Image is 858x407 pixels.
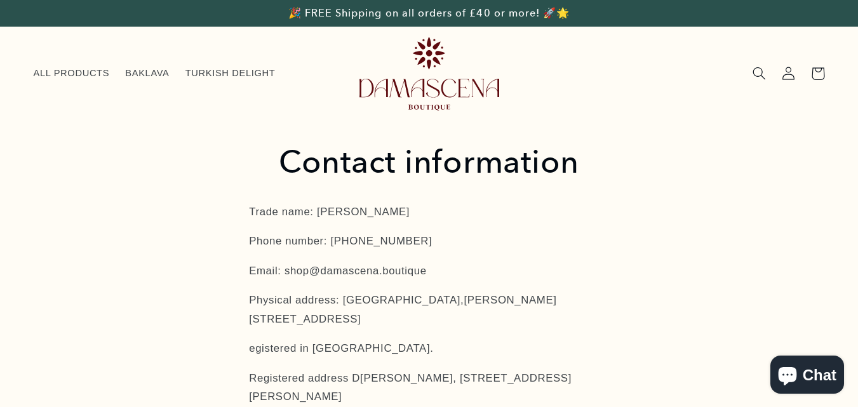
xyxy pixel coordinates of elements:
[34,67,110,79] span: ALL PRODUCTS
[767,356,848,397] inbox-online-store-chat: Shopify online store chat
[249,203,609,222] p: Trade name: [PERSON_NAME]
[249,294,556,325] span: [PERSON_NAME][STREET_ADDRESS]
[249,232,609,251] p: Phone number: [PHONE_NUMBER]
[249,339,609,358] p: egistered in [GEOGRAPHIC_DATA].
[249,291,609,328] p: Physical address: [GEOGRAPHIC_DATA],
[185,67,276,79] span: TURKISH DELIGHT
[249,372,360,384] span: Registered address D
[354,32,504,115] a: Damascena Boutique
[288,7,570,19] span: 🎉 FREE Shipping on all orders of £40 or more! 🚀🌟
[359,37,499,110] img: Damascena Boutique
[745,59,774,88] summary: Search
[117,60,177,88] a: BAKLAVA
[249,142,609,182] h1: Contact information
[389,265,426,277] span: outique
[177,60,283,88] a: TURKISH DELIGHT
[249,262,609,281] p: Email: shop@damascena.b
[25,60,117,88] a: ALL PRODUCTS
[125,67,169,79] span: BAKLAVA
[249,369,609,406] p: [PERSON_NAME], [STREET_ADDRESS][PERSON_NAME]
